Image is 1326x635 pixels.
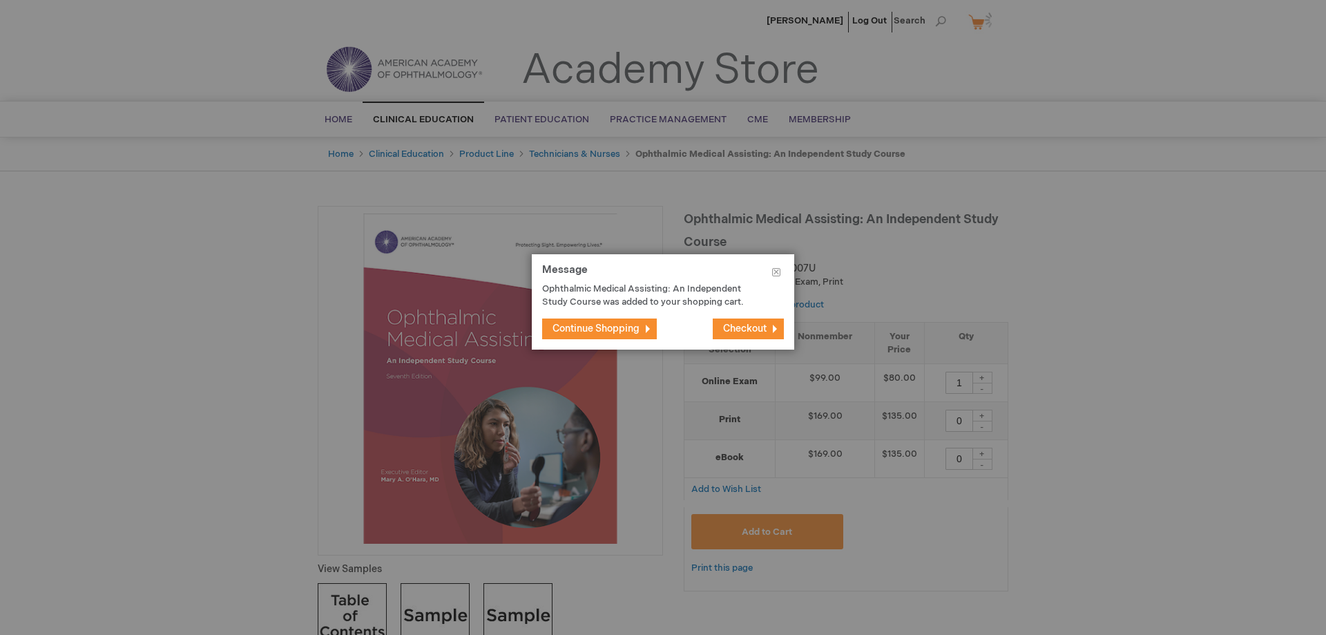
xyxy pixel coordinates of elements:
[552,323,640,334] span: Continue Shopping
[713,319,784,339] button: Checkout
[542,283,763,308] p: Ophthalmic Medical Assisting: An Independent Study Course was added to your shopping cart.
[542,265,784,283] h1: Message
[542,319,657,339] button: Continue Shopping
[723,323,767,334] span: Checkout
